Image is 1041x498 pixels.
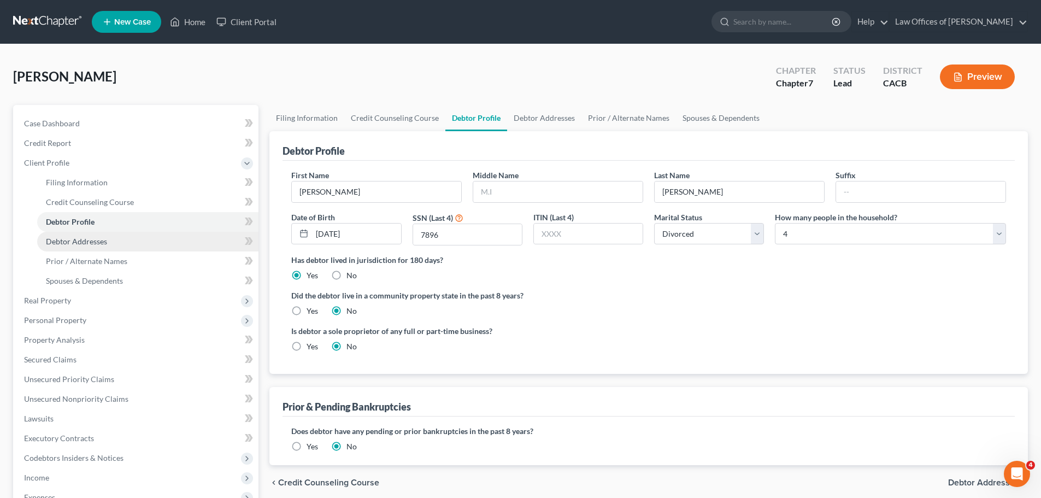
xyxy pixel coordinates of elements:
[37,232,258,251] a: Debtor Addresses
[581,105,676,131] a: Prior / Alternate Names
[654,212,702,223] label: Marital Status
[291,169,329,181] label: First Name
[346,441,357,452] label: No
[307,341,318,352] label: Yes
[836,181,1005,202] input: --
[833,65,866,77] div: Status
[445,105,507,131] a: Debtor Profile
[507,105,581,131] a: Debtor Addresses
[344,105,445,131] a: Credit Counseling Course
[24,453,123,462] span: Codebtors Insiders & Notices
[292,181,461,202] input: --
[46,237,107,246] span: Debtor Addresses
[948,478,1019,487] span: Debtor Addresses
[473,169,519,181] label: Middle Name
[24,355,77,364] span: Secured Claims
[413,212,453,224] label: SSN (Last 4)
[269,478,379,487] button: chevron_left Credit Counseling Course
[413,224,522,245] input: XXXX
[883,65,922,77] div: District
[808,78,813,88] span: 7
[24,394,128,403] span: Unsecured Nonpriority Claims
[46,276,123,285] span: Spouses & Dependents
[307,270,318,281] label: Yes
[15,409,258,429] a: Lawsuits
[307,306,318,317] label: Yes
[291,254,1006,266] label: Has debtor lived in jurisdiction for 180 days?
[776,65,816,77] div: Chapter
[283,144,345,157] div: Debtor Profile
[312,224,401,244] input: MM/DD/YYYY
[948,478,1028,487] button: Debtor Addresses chevron_right
[37,271,258,291] a: Spouses & Dependents
[24,138,71,148] span: Credit Report
[15,114,258,133] a: Case Dashboard
[37,251,258,271] a: Prior / Alternate Names
[533,212,574,223] label: ITIN (Last 4)
[534,224,643,244] input: XXXX
[346,306,357,317] label: No
[291,325,643,337] label: Is debtor a sole proprietor of any full or part-time business?
[24,315,86,325] span: Personal Property
[291,212,335,223] label: Date of Birth
[15,370,258,389] a: Unsecured Priority Claims
[15,429,258,448] a: Executory Contracts
[291,425,1006,437] label: Does debtor have any pending or prior bankruptcies in the past 8 years?
[269,105,344,131] a: Filing Information
[346,341,357,352] label: No
[833,77,866,90] div: Lead
[37,212,258,232] a: Debtor Profile
[291,290,1006,301] label: Did the debtor live in a community property state in the past 8 years?
[46,178,108,187] span: Filing Information
[269,478,278,487] i: chevron_left
[1004,461,1030,487] iframe: Intercom live chat
[24,158,69,167] span: Client Profile
[15,389,258,409] a: Unsecured Nonpriority Claims
[24,374,114,384] span: Unsecured Priority Claims
[24,433,94,443] span: Executory Contracts
[24,473,49,482] span: Income
[15,330,258,350] a: Property Analysis
[15,133,258,153] a: Credit Report
[46,197,134,207] span: Credit Counseling Course
[836,169,856,181] label: Suffix
[676,105,766,131] a: Spouses & Dependents
[24,119,80,128] span: Case Dashboard
[940,65,1015,89] button: Preview
[46,217,95,226] span: Debtor Profile
[733,11,833,32] input: Search by name...
[37,192,258,212] a: Credit Counseling Course
[114,18,151,26] span: New Case
[278,478,379,487] span: Credit Counseling Course
[883,77,922,90] div: CACB
[37,173,258,192] a: Filing Information
[283,400,411,413] div: Prior & Pending Bankruptcies
[852,12,889,32] a: Help
[655,181,824,202] input: --
[473,181,643,202] input: M.I
[1026,461,1035,470] span: 4
[654,169,690,181] label: Last Name
[776,77,816,90] div: Chapter
[15,350,258,370] a: Secured Claims
[211,12,282,32] a: Client Portal
[164,12,211,32] a: Home
[13,68,116,84] span: [PERSON_NAME]
[24,296,71,305] span: Real Property
[775,212,897,223] label: How many people in the household?
[346,270,357,281] label: No
[307,441,318,452] label: Yes
[24,414,54,423] span: Lawsuits
[46,256,127,266] span: Prior / Alternate Names
[24,335,85,344] span: Property Analysis
[890,12,1027,32] a: Law Offices of [PERSON_NAME]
